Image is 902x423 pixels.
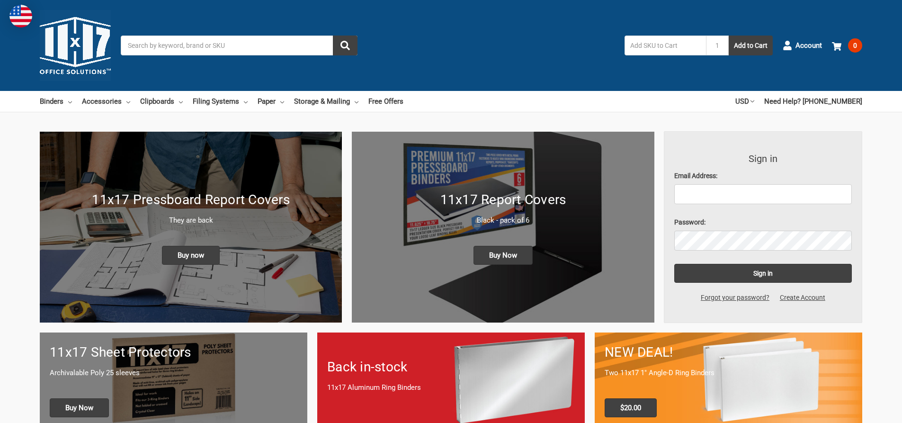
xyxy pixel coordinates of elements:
[140,91,183,112] a: Clipboards
[40,132,342,323] img: New 11x17 Pressboard Binders
[775,293,831,303] a: Create Account
[193,91,248,112] a: Filing Systems
[50,215,332,226] p: They are back
[729,36,773,55] button: Add to Cart
[625,36,706,55] input: Add SKU to Cart
[674,217,852,227] label: Password:
[605,342,852,362] h1: NEW DEAL!
[258,91,284,112] a: Paper
[327,357,575,377] h1: Back in-stock
[735,91,754,112] a: USD
[674,264,852,283] input: Sign in
[473,246,533,265] span: Buy Now
[40,91,72,112] a: Binders
[832,33,862,58] a: 0
[368,91,403,112] a: Free Offers
[674,171,852,181] label: Email Address:
[848,38,862,53] span: 0
[50,190,332,210] h1: 11x17 Pressboard Report Covers
[50,398,109,417] span: Buy Now
[764,91,862,112] a: Need Help? [PHONE_NUMBER]
[50,368,297,378] p: Archivalable Poly 25 sleeves
[605,368,852,378] p: Two 11x17 1" Angle-D Ring Binders
[783,33,822,58] a: Account
[605,398,657,417] span: $20.00
[121,36,357,55] input: Search by keyword, brand or SKU
[352,132,654,323] img: 11x17 Report Covers
[50,342,297,362] h1: 11x17 Sheet Protectors
[362,190,644,210] h1: 11x17 Report Covers
[696,293,775,303] a: Forgot your password?
[362,215,644,226] p: Black - pack of 6
[352,132,654,323] a: 11x17 Report Covers 11x17 Report Covers Black - pack of 6 Buy Now
[40,10,111,81] img: 11x17.com
[82,91,130,112] a: Accessories
[674,152,852,166] h3: Sign in
[294,91,358,112] a: Storage & Mailing
[327,382,575,393] p: 11x17 Aluminum Ring Binders
[9,5,32,27] img: duty and tax information for United States
[40,132,342,323] a: New 11x17 Pressboard Binders 11x17 Pressboard Report Covers They are back Buy now
[795,40,822,51] span: Account
[162,246,220,265] span: Buy now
